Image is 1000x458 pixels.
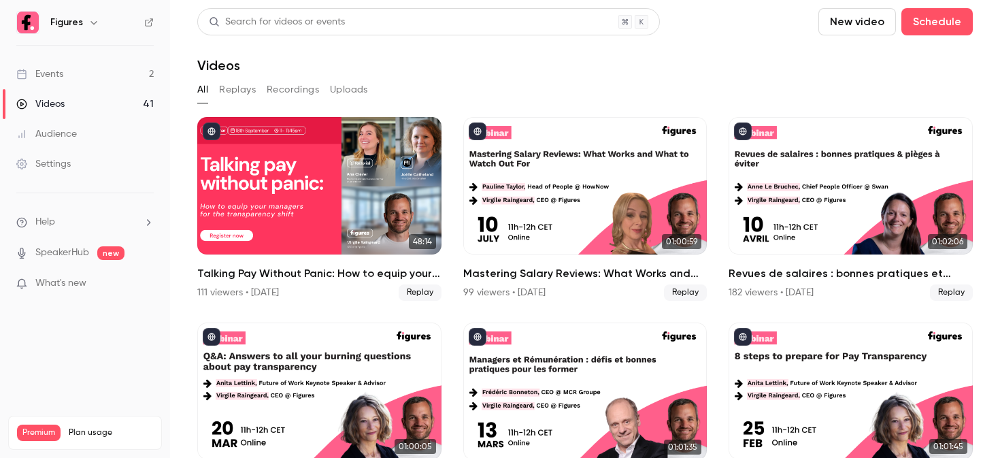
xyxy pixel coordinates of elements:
span: What's new [35,276,86,291]
span: new [97,246,124,260]
span: 01:02:06 [928,234,967,249]
button: Replays [219,79,256,101]
button: published [469,328,486,346]
a: 48:14Talking Pay Without Panic: How to equip your managers for the transparency shift111 viewers ... [197,117,441,301]
span: 48:14 [409,234,436,249]
button: Uploads [330,79,368,101]
span: Replay [664,284,707,301]
button: published [734,122,752,140]
span: 01:00:59 [662,234,701,249]
h1: Videos [197,57,240,73]
span: Help [35,215,55,229]
div: Settings [16,157,71,171]
span: Premium [17,425,61,441]
span: 01:01:45 [929,439,967,454]
div: Videos [16,97,65,111]
section: Videos [197,8,973,450]
a: 01:00:59Mastering Salary Reviews: What Works and What to Watch Out For99 viewers • [DATE]Replay [463,117,707,301]
span: 01:01:35 [664,440,701,455]
li: Talking Pay Without Panic: How to equip your managers for the transparency shift [197,117,441,301]
button: New video [818,8,896,35]
div: 99 viewers • [DATE] [463,286,546,299]
div: Audience [16,127,77,141]
h2: Talking Pay Without Panic: How to equip your managers for the transparency shift [197,265,441,282]
button: Schedule [901,8,973,35]
button: published [734,328,752,346]
button: All [197,79,208,101]
h2: Revues de salaires : bonnes pratiques et pièges à éviter [729,265,973,282]
span: 01:00:05 [395,439,436,454]
li: Revues de salaires : bonnes pratiques et pièges à éviter [729,117,973,301]
button: Recordings [267,79,319,101]
img: Figures [17,12,39,33]
span: Plan usage [69,427,153,438]
div: 111 viewers • [DATE] [197,286,279,299]
a: 01:02:06Revues de salaires : bonnes pratiques et pièges à éviter182 viewers • [DATE]Replay [729,117,973,301]
div: Search for videos or events [209,15,345,29]
h2: Mastering Salary Reviews: What Works and What to Watch Out For [463,265,707,282]
div: 182 viewers • [DATE] [729,286,814,299]
li: Mastering Salary Reviews: What Works and What to Watch Out For [463,117,707,301]
button: published [203,328,220,346]
button: published [203,122,220,140]
a: SpeakerHub [35,246,89,260]
iframe: Noticeable Trigger [137,278,154,290]
span: Replay [930,284,973,301]
h6: Figures [50,16,83,29]
div: Events [16,67,63,81]
button: published [469,122,486,140]
span: Replay [399,284,441,301]
li: help-dropdown-opener [16,215,154,229]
